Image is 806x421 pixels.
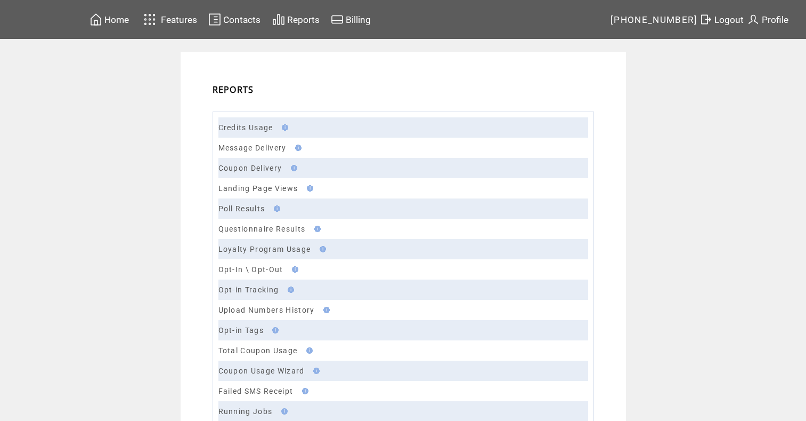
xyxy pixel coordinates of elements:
a: Loyalty Program Usage [218,245,311,253]
a: Profile [745,11,790,28]
img: help.gif [289,266,298,273]
img: help.gif [303,347,313,354]
span: Reports [287,14,320,25]
img: help.gif [279,124,288,131]
a: Credits Usage [218,123,273,132]
img: help.gif [316,246,326,252]
a: Running Jobs [218,407,273,416]
img: help.gif [292,145,302,151]
img: help.gif [311,226,321,232]
a: Opt-in Tracking [218,285,279,294]
img: features.svg [141,11,159,28]
a: Total Coupon Usage [218,346,298,355]
span: Billing [346,14,371,25]
a: Questionnaire Results [218,225,306,233]
img: creidtcard.svg [331,13,344,26]
img: help.gif [320,307,330,313]
span: Profile [762,14,788,25]
img: exit.svg [699,13,712,26]
span: REPORTS [213,84,254,96]
a: Message Delivery [218,144,287,152]
a: Features [139,9,199,30]
span: Features [161,14,197,25]
img: help.gif [284,287,294,293]
img: help.gif [271,205,280,212]
a: Reports [271,11,321,28]
img: help.gif [269,327,279,333]
a: Coupon Usage Wizard [218,367,305,375]
img: chart.svg [272,13,285,26]
span: Home [104,14,129,25]
img: help.gif [278,408,288,415]
span: Contacts [223,14,260,25]
a: Poll Results [218,204,265,213]
a: Home [88,11,131,28]
img: profile.svg [747,13,760,26]
img: help.gif [310,368,320,374]
img: home.svg [89,13,102,26]
img: help.gif [288,165,297,171]
a: Landing Page Views [218,184,298,193]
span: Logout [714,14,744,25]
a: Failed SMS Receipt [218,387,294,395]
a: Opt-In \ Opt-Out [218,265,283,274]
a: Upload Numbers History [218,306,315,314]
a: Billing [329,11,372,28]
img: help.gif [299,388,308,394]
img: contacts.svg [208,13,221,26]
a: Contacts [207,11,262,28]
a: Coupon Delivery [218,164,282,172]
a: Opt-in Tags [218,326,264,335]
span: [PHONE_NUMBER] [610,14,698,25]
a: Logout [698,11,745,28]
img: help.gif [304,185,313,192]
